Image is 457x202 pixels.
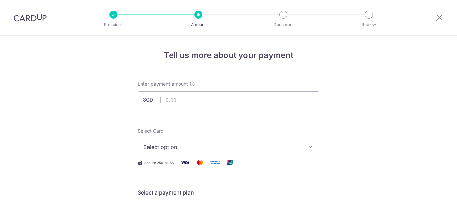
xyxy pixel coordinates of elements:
span: Enter payment amount [138,80,188,87]
span: Select option [143,143,301,151]
img: Visa [178,158,192,167]
p: Recipient [88,21,138,28]
p: Document [258,21,309,28]
h5: Select a payment plan [138,188,319,197]
h4: Tell us more about your payment [138,49,319,61]
span: SGD [143,96,161,103]
input: 0.00 [138,91,319,108]
img: American Express [208,158,222,167]
p: Review [344,21,394,28]
img: Union Pay [223,158,237,167]
button: Select option [138,139,319,155]
iframe: Opens a widget where you can find more information [414,182,450,199]
p: Amount [173,21,223,28]
span: Secure 256-bit SSL [144,160,176,165]
span: translation missing: en.payables.payment_networks.credit_card.summary.labels.select_card [138,128,164,134]
img: Mastercard [193,158,207,167]
img: CardUp [14,14,47,22]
